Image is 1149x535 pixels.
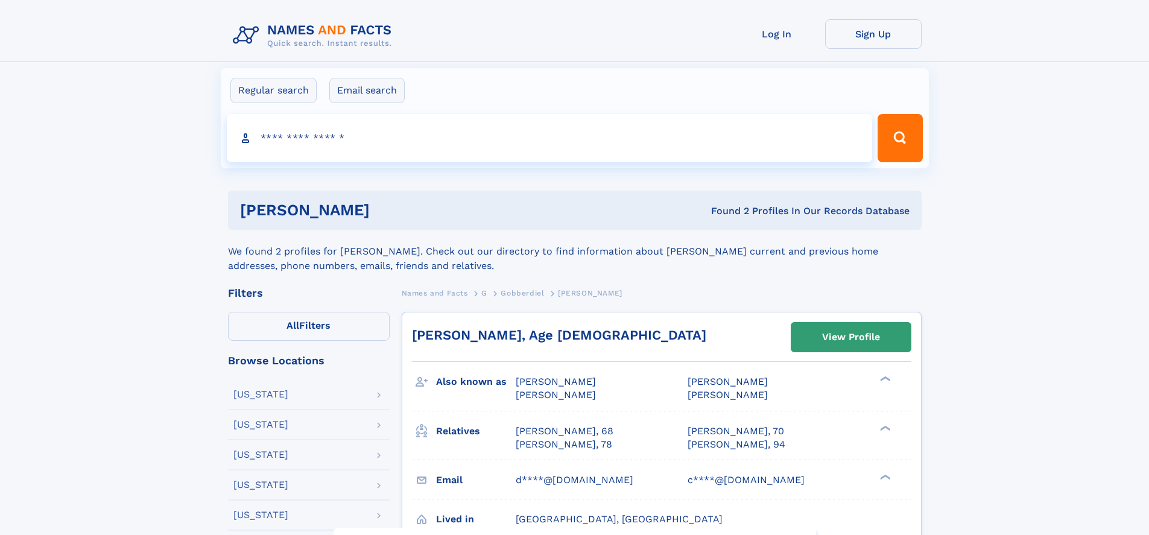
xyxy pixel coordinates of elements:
[501,285,544,300] a: Gobberdiel
[436,509,516,530] h3: Lived in
[233,420,288,429] div: [US_STATE]
[228,230,922,273] div: We found 2 profiles for [PERSON_NAME]. Check out our directory to find information about [PERSON_...
[688,425,784,438] a: [PERSON_NAME], 70
[329,78,405,103] label: Email search
[688,376,768,387] span: [PERSON_NAME]
[233,390,288,399] div: [US_STATE]
[240,203,540,218] h1: [PERSON_NAME]
[436,470,516,490] h3: Email
[436,372,516,392] h3: Also known as
[540,204,910,218] div: Found 2 Profiles In Our Records Database
[228,312,390,341] label: Filters
[516,513,723,525] span: [GEOGRAPHIC_DATA], [GEOGRAPHIC_DATA]
[286,320,299,331] span: All
[791,323,911,352] a: View Profile
[228,355,390,366] div: Browse Locations
[481,289,487,297] span: G
[516,438,612,451] a: [PERSON_NAME], 78
[729,19,825,49] a: Log In
[688,438,785,451] a: [PERSON_NAME], 94
[688,389,768,400] span: [PERSON_NAME]
[516,425,613,438] a: [PERSON_NAME], 68
[516,389,596,400] span: [PERSON_NAME]
[402,285,468,300] a: Names and Facts
[228,288,390,299] div: Filters
[501,289,544,297] span: Gobberdiel
[558,289,622,297] span: [PERSON_NAME]
[228,19,402,52] img: Logo Names and Facts
[233,450,288,460] div: [US_STATE]
[822,323,880,351] div: View Profile
[877,424,891,432] div: ❯
[878,114,922,162] button: Search Button
[877,375,891,383] div: ❯
[877,473,891,481] div: ❯
[233,510,288,520] div: [US_STATE]
[825,19,922,49] a: Sign Up
[233,480,288,490] div: [US_STATE]
[516,376,596,387] span: [PERSON_NAME]
[481,285,487,300] a: G
[230,78,317,103] label: Regular search
[436,421,516,442] h3: Relatives
[227,114,873,162] input: search input
[412,328,706,343] a: [PERSON_NAME], Age [DEMOGRAPHIC_DATA]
